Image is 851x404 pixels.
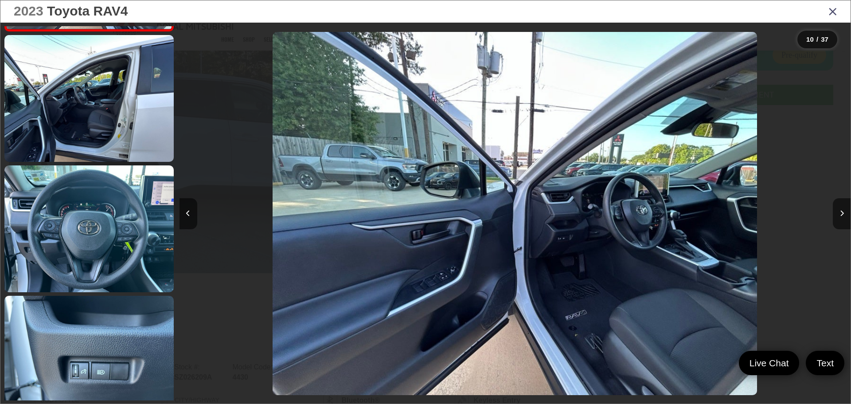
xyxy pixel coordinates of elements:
[47,4,128,18] span: Toyota RAV4
[833,198,851,229] button: Next image
[739,351,800,375] a: Live Chat
[821,35,828,43] span: 37
[3,34,175,163] img: 2023 Toyota RAV4 LE
[806,35,814,43] span: 10
[273,32,757,396] img: 2023 Toyota RAV4 LE
[14,4,43,18] span: 2023
[745,357,793,369] span: Live Chat
[812,357,838,369] span: Text
[180,198,197,229] button: Previous image
[816,36,819,43] span: /
[806,351,844,375] a: Text
[828,5,837,17] i: Close gallery
[3,164,175,294] img: 2023 Toyota RAV4 LE
[179,32,850,396] div: 2023 Toyota RAV4 LE 9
